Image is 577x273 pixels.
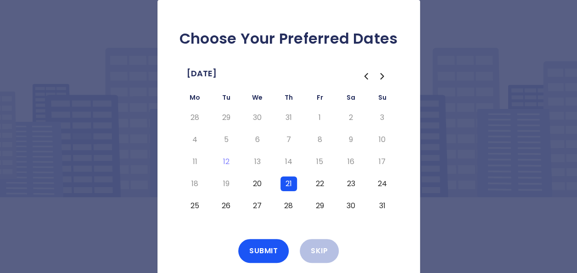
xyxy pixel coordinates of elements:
[358,68,374,85] button: Go to the Previous Month
[367,92,398,107] th: Sunday
[242,92,273,107] th: Wednesday
[343,132,359,147] button: Saturday, August 9th, 2025
[280,176,297,191] button: Thursday, August 21st, 2025, selected
[343,199,359,213] button: Saturday, August 30th, 2025
[249,132,266,147] button: Wednesday, August 6th, 2025
[374,176,391,191] button: Sunday, August 24th, 2025
[187,199,203,213] button: Monday, August 25th, 2025
[343,176,359,191] button: Saturday, August 23rd, 2025
[374,110,391,125] button: Sunday, August 3rd, 2025
[273,92,304,107] th: Thursday
[312,176,328,191] button: Friday, August 22nd, 2025
[336,92,367,107] th: Saturday
[374,199,391,213] button: Sunday, August 31st, 2025
[218,176,235,191] button: Tuesday, August 19th, 2025
[374,154,391,169] button: Sunday, August 17th, 2025
[249,199,266,213] button: Wednesday, August 27th, 2025
[312,199,328,213] button: Friday, August 29th, 2025
[211,92,242,107] th: Tuesday
[187,66,217,81] span: [DATE]
[218,154,235,169] button: Today, Tuesday, August 12th, 2025
[218,199,235,213] button: Tuesday, August 26th, 2025
[218,110,235,125] button: Tuesday, July 29th, 2025
[249,176,266,191] button: Wednesday, August 20th, 2025
[300,239,339,263] button: Skip
[280,132,297,147] button: Thursday, August 7th, 2025
[238,239,289,263] button: Submit
[172,29,405,48] h2: Choose Your Preferred Dates
[249,110,266,125] button: Wednesday, July 30th, 2025
[374,68,391,85] button: Go to the Next Month
[187,154,203,169] button: Monday, August 11th, 2025
[179,92,211,107] th: Monday
[304,92,336,107] th: Friday
[280,154,297,169] button: Thursday, August 14th, 2025
[280,110,297,125] button: Thursday, July 31st, 2025
[312,110,328,125] button: Friday, August 1st, 2025
[187,110,203,125] button: Monday, July 28th, 2025
[374,132,391,147] button: Sunday, August 10th, 2025
[312,154,328,169] button: Friday, August 15th, 2025
[187,132,203,147] button: Monday, August 4th, 2025
[218,132,235,147] button: Tuesday, August 5th, 2025
[343,110,359,125] button: Saturday, August 2nd, 2025
[312,132,328,147] button: Friday, August 8th, 2025
[280,199,297,213] button: Thursday, August 28th, 2025
[249,154,266,169] button: Wednesday, August 13th, 2025
[343,154,359,169] button: Saturday, August 16th, 2025
[187,176,203,191] button: Monday, August 18th, 2025
[179,92,398,217] table: August 2025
